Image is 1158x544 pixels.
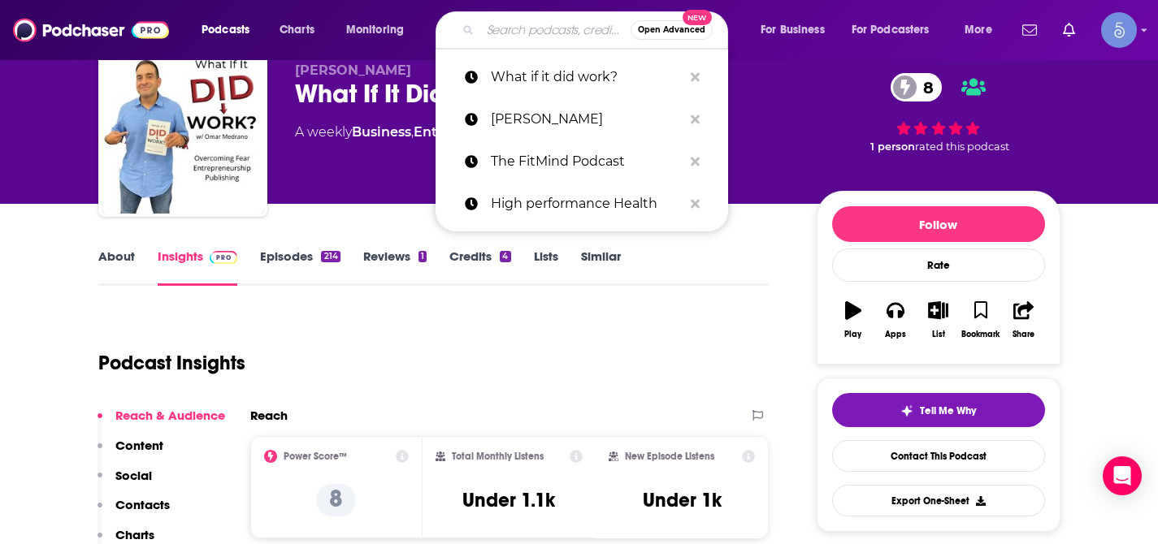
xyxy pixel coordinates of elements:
[900,404,913,417] img: tell me why sparkle
[98,248,135,286] a: About
[190,17,271,43] button: open menu
[295,123,674,142] div: A weekly podcast
[491,98,683,140] p: ginni
[1103,456,1142,495] div: Open Intercom Messenger
[98,351,245,375] h1: Podcast Insights
[98,408,225,438] button: Reach & Audience
[643,488,722,512] h3: Under 1k
[1013,330,1034,339] div: Share
[749,17,845,43] button: open menu
[1101,12,1137,48] button: Show profile menu
[932,330,945,339] div: List
[115,527,154,542] p: Charts
[284,451,347,462] h2: Power Score™
[874,291,917,349] button: Apps
[436,98,728,140] a: [PERSON_NAME]
[852,19,930,41] span: For Podcasters
[419,251,427,262] div: 1
[844,330,861,339] div: Play
[346,19,404,41] span: Monitoring
[638,26,705,34] span: Open Advanced
[1016,16,1043,44] a: Show notifications dropdown
[1056,16,1082,44] a: Show notifications dropdown
[832,206,1045,242] button: Follow
[98,497,170,527] button: Contacts
[98,438,163,468] button: Content
[321,251,340,262] div: 214
[761,19,825,41] span: For Business
[260,248,340,286] a: Episodes214
[683,10,712,25] span: New
[832,248,1045,282] div: Rate
[13,15,169,45] img: Podchaser - Follow, Share and Rate Podcasts
[115,468,152,483] p: Social
[451,11,744,49] div: Search podcasts, credits, & more...
[581,248,621,286] a: Similar
[280,19,314,41] span: Charts
[316,484,356,516] p: 8
[960,291,1002,349] button: Bookmark
[269,17,324,43] a: Charts
[1101,12,1137,48] img: User Profile
[436,56,728,98] a: What if it did work?
[449,248,510,286] a: Credits4
[102,51,264,214] img: What If It Did Work?
[500,251,510,262] div: 4
[920,404,976,417] span: Tell Me Why
[832,291,874,349] button: Play
[817,63,1060,163] div: 8 1 personrated this podcast
[1101,12,1137,48] span: Logged in as Spiral5-G1
[462,488,555,512] h3: Under 1.1k
[891,73,942,101] a: 8
[352,124,411,140] a: Business
[250,408,288,423] h2: Reach
[411,124,414,140] span: ,
[363,248,427,286] a: Reviews1
[625,451,714,462] h2: New Episode Listens
[452,451,544,462] h2: Total Monthly Listens
[965,19,992,41] span: More
[832,440,1045,472] a: Contact This Podcast
[832,485,1045,516] button: Export One-Sheet
[885,330,906,339] div: Apps
[1002,291,1044,349] button: Share
[491,56,683,98] p: What if it did work?
[98,468,152,498] button: Social
[917,291,959,349] button: List
[158,248,238,286] a: InsightsPodchaser Pro
[414,124,505,140] a: Entrepreneur
[961,330,1000,339] div: Bookmark
[210,251,238,264] img: Podchaser Pro
[631,20,713,40] button: Open AdvancedNew
[115,497,170,512] p: Contacts
[335,17,425,43] button: open menu
[436,140,728,183] a: The FitMind Podcast
[907,73,942,101] span: 8
[295,63,411,78] span: [PERSON_NAME]
[480,17,631,43] input: Search podcasts, credits, & more...
[870,140,915,153] span: 1 person
[491,140,683,183] p: The FitMind Podcast
[841,17,953,43] button: open menu
[115,408,225,423] p: Reach & Audience
[115,438,163,453] p: Content
[953,17,1013,43] button: open menu
[491,183,683,225] p: High performance Health
[534,248,558,286] a: Lists
[832,393,1045,427] button: tell me why sparkleTell Me Why
[202,19,249,41] span: Podcasts
[915,140,1009,153] span: rated this podcast
[436,183,728,225] a: High performance Health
